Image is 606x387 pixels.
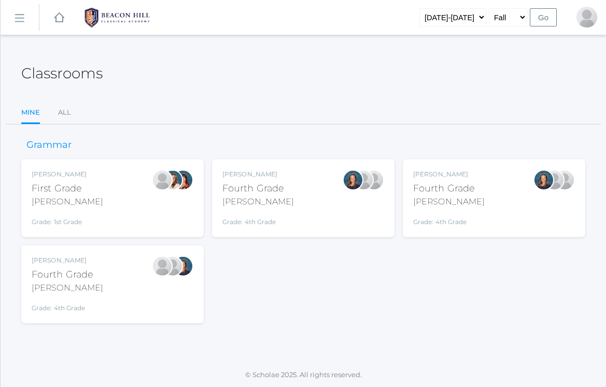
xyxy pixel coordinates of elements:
div: Liv Barber [162,170,183,190]
p: © Scholae 2025. All rights reserved. [1,370,606,380]
input: Go [530,8,557,26]
div: Heather Porter [576,7,597,27]
div: First Grade [32,182,103,196]
div: Lydia Chaffin [353,170,374,190]
div: Lydia Chaffin [152,256,173,277]
div: Ellie Bradley [533,170,554,190]
div: [PERSON_NAME] [222,196,294,208]
div: Grade: 4th Grade [413,212,485,227]
div: Heather Porter [162,256,183,277]
div: Lydia Chaffin [544,170,565,190]
div: Grade: 1st Grade [32,212,103,227]
div: [PERSON_NAME] [32,256,103,265]
div: [PERSON_NAME] [32,170,103,179]
div: [PERSON_NAME] [413,196,485,208]
div: Heather Porter [554,170,575,190]
img: BHCALogos-05-308ed15e86a5a0abce9b8dd61676a3503ac9727e845dece92d48e8588c001991.png [78,5,156,31]
h3: Grammar [21,140,77,150]
div: Fourth Grade [222,182,294,196]
div: Fourth Grade [32,268,103,282]
div: Fourth Grade [413,182,485,196]
a: All [58,102,71,123]
div: Heather Porter [363,170,384,190]
div: Jaimie Watson [152,170,173,190]
a: Mine [21,102,40,125]
div: [PERSON_NAME] [32,196,103,208]
div: Ellie Bradley [343,170,363,190]
div: Grade: 4th Grade [32,298,103,313]
h2: Classrooms [21,65,103,81]
div: [PERSON_NAME] [413,170,485,179]
div: Ellie Bradley [173,256,193,277]
div: Grade: 4th Grade [222,212,294,227]
div: Heather Wallock [173,170,193,190]
div: [PERSON_NAME] [222,170,294,179]
div: [PERSON_NAME] [32,282,103,294]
